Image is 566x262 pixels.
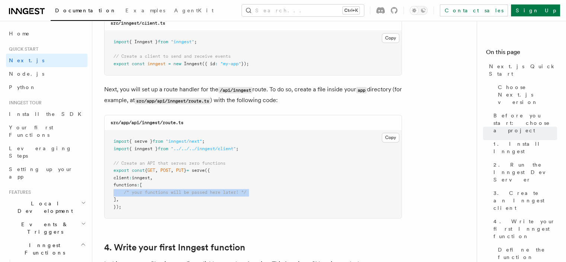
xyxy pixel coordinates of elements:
span: functions [113,182,137,187]
span: ({ [205,168,210,173]
a: Next.js [6,54,87,67]
span: 4. Write your first Inngest function [493,218,557,240]
span: import [113,139,129,144]
span: Documentation [55,7,116,13]
a: Before you start: choose a project [490,109,557,137]
span: from [158,146,168,151]
a: Next.js Quick Start [486,60,557,81]
span: : [137,182,140,187]
code: src/app/api/inngest/route.ts [135,98,210,104]
span: , [171,168,173,173]
span: import [113,39,129,44]
h4: On this page [486,48,557,60]
span: Inngest [184,61,202,66]
span: Before you start: choose a project [493,112,557,134]
span: Inngest tour [6,100,42,106]
span: GET [147,168,155,173]
span: serve [192,168,205,173]
span: Next.js [9,57,44,63]
span: }); [113,204,121,209]
span: // Create a client to send and receive events [113,54,231,59]
a: Setting up your app [6,162,87,183]
span: { serve } [129,139,153,144]
span: Leveraging Steps [9,145,72,159]
a: Sign Up [511,4,560,16]
code: src/app/api/inngest/route.ts [111,120,183,125]
button: Events & Triggers [6,218,87,239]
span: = [168,61,171,66]
a: Python [6,81,87,94]
span: inngest [147,61,166,66]
button: Local Development [6,197,87,218]
span: 2. Run the Inngest Dev Server [493,161,557,183]
button: Toggle dark mode [410,6,428,15]
a: Your first Functions [6,121,87,142]
code: /api/inngest [218,87,252,93]
button: Search...Ctrl+K [242,4,364,16]
span: Setting up your app [9,166,73,180]
span: PUT [176,168,184,173]
span: : [129,175,132,180]
span: ; [194,39,197,44]
a: AgentKit [170,2,218,20]
button: Inngest Functions [6,239,87,259]
span: 3. Create an Inngest client [493,189,557,212]
p: Next, you will set up a route handler for the route. To do so, create a file inside your director... [104,84,402,106]
span: } [184,168,186,173]
span: Home [9,30,30,37]
span: ; [202,139,205,144]
span: ; [236,146,239,151]
span: // Create an API that serves zero functions [113,161,226,166]
span: , [155,168,158,173]
span: Your first Functions [9,124,53,138]
span: Install the SDK [9,111,86,117]
span: const [132,61,145,66]
span: [ [140,182,142,187]
a: 4. Write your first Inngest function [490,215,557,243]
a: 3. Create an Inngest client [490,186,557,215]
span: 1. Install Inngest [493,140,557,155]
a: Contact sales [440,4,508,16]
span: Python [9,84,36,90]
a: 4. Write your first Inngest function [104,242,245,253]
span: Define the function [498,246,557,261]
span: new [173,61,181,66]
span: import [113,146,129,151]
span: from [158,39,168,44]
span: Next.js Quick Start [489,63,557,78]
a: Leveraging Steps [6,142,87,162]
span: "inngest/next" [166,139,202,144]
a: Node.js [6,67,87,81]
a: 2. Run the Inngest Dev Server [490,158,557,186]
span: }); [241,61,249,66]
span: ({ id [202,61,215,66]
a: Documentation [51,2,121,21]
a: Install the SDK [6,107,87,121]
span: ] [113,197,116,202]
span: Examples [125,7,165,13]
span: Inngest Functions [6,242,80,256]
a: Home [6,27,87,40]
span: Features [6,189,31,195]
a: Examples [121,2,170,20]
span: const [132,168,145,173]
a: 1. Install Inngest [490,137,557,158]
code: src/inngest/client.ts [111,20,165,26]
span: , [150,175,153,180]
button: Copy [382,133,399,142]
span: AgentKit [174,7,214,13]
span: "my-app" [220,61,241,66]
span: "../../../inngest/client" [171,146,236,151]
span: = [186,168,189,173]
span: /* your functions will be passed here later! */ [124,190,246,195]
span: { [145,168,147,173]
span: Quick start [6,46,38,52]
a: Choose Next.js version [495,81,557,109]
span: : [215,61,218,66]
span: Node.js [9,71,44,77]
span: export [113,168,129,173]
span: Events & Triggers [6,221,81,236]
span: export [113,61,129,66]
span: Choose Next.js version [498,83,557,106]
span: client [113,175,129,180]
